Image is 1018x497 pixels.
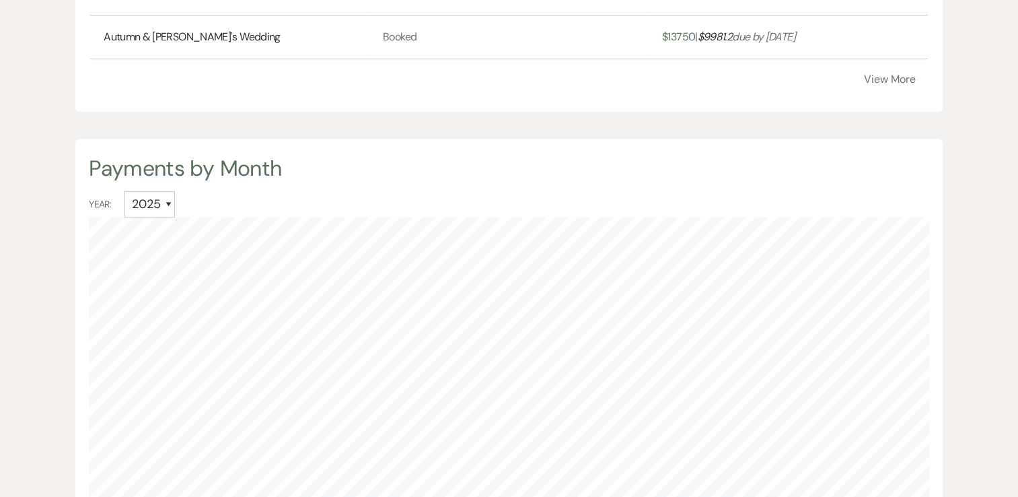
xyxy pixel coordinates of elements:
[89,152,929,185] div: Payments by Month
[662,29,795,45] a: $13750|$9981.2due by [DATE]
[104,29,281,45] a: Autumn & [PERSON_NAME]'s Wedding
[662,30,695,44] span: $ 13750
[369,15,649,59] td: Booked
[864,74,916,85] button: View More
[89,197,111,211] span: Year:
[698,30,795,44] i: due by [DATE]
[698,30,733,44] span: $ 9981.2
